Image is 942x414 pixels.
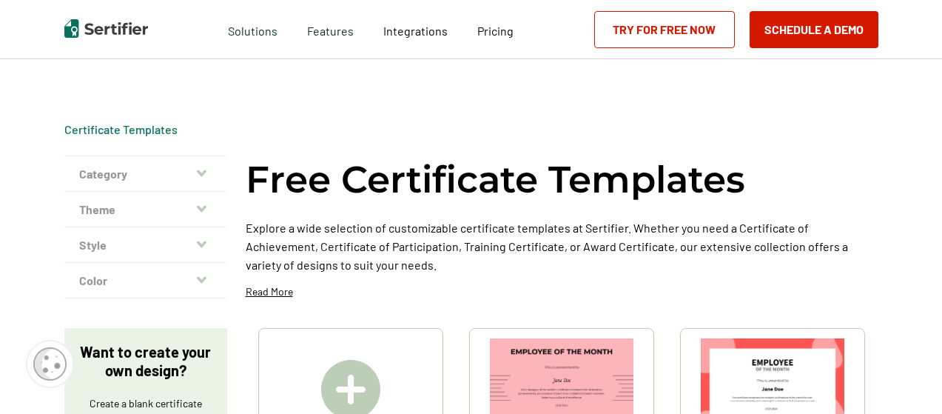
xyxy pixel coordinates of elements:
a: Integrations [383,20,448,39]
button: Schedule a Demo [750,11,878,48]
a: Try for Free Now [594,11,735,48]
p: Explore a wide selection of customizable certificate templates at Sertifier. Whether you need a C... [246,218,878,274]
span: Pricing [477,24,514,38]
a: Certificate Templates [64,122,178,136]
span: Solutions [228,20,277,39]
div: Breadcrumb [64,122,178,137]
p: Want to create your own design? [79,343,212,380]
p: Read More [246,284,293,299]
button: Theme [64,192,227,227]
span: Certificate Templates [64,122,178,137]
img: Sertifier | Digital Credentialing Platform [64,19,148,38]
span: Integrations [383,24,448,38]
h1: Free Certificate Templates [246,156,745,204]
button: Category [64,156,227,192]
button: Color [64,263,227,298]
img: Cookie Popup Icon [33,347,67,381]
a: Pricing [477,20,514,39]
span: Features [307,20,354,39]
button: Style [64,227,227,263]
